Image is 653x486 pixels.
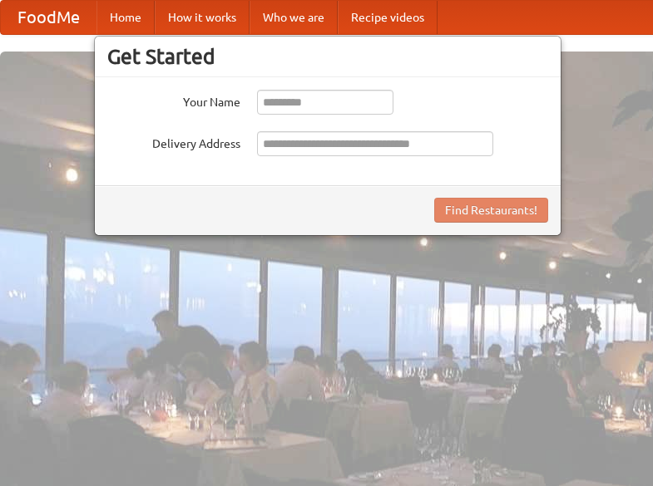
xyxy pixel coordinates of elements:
[1,1,96,34] a: FoodMe
[96,1,155,34] a: Home
[338,1,438,34] a: Recipe videos
[107,131,240,152] label: Delivery Address
[155,1,250,34] a: How it works
[107,44,548,69] h3: Get Started
[250,1,338,34] a: Who we are
[107,90,240,110] label: Your Name
[434,198,548,223] button: Find Restaurants!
